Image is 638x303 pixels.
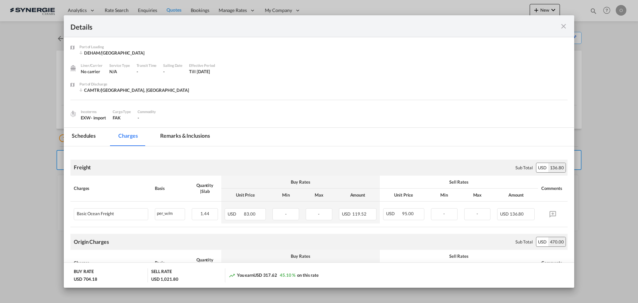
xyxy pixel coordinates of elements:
[138,109,156,115] div: Commodity
[280,272,295,278] span: 45.10 %
[285,211,287,217] span: -
[269,189,302,202] th: Min
[221,189,269,202] th: Unit Price
[137,63,157,69] div: Transit Time
[494,189,538,202] th: Amount
[91,115,106,121] div: - import
[229,272,319,279] div: You earn on this rate
[428,189,461,202] th: Min
[380,189,428,202] th: Unit Price
[538,250,568,276] th: Comments
[443,211,445,216] span: -
[538,176,568,202] th: Comments
[138,115,139,120] span: -
[113,109,131,115] div: Cargo Type
[402,211,414,216] span: 95.00
[192,182,218,194] div: Quantity | Slab
[77,211,114,216] div: Basic Ocean Freight
[200,211,209,216] span: 1.44
[536,237,548,246] div: USD
[70,22,518,30] div: Details
[152,128,218,146] md-tab-item: Remarks & Inclusions
[189,69,210,75] div: Till 1 May 2025
[383,179,535,185] div: Sell Rates
[515,239,533,245] div: Sub Total
[225,179,376,185] div: Buy Rates
[548,163,566,172] div: 136.80
[79,50,145,56] div: DEHAM/Hamburg
[64,128,104,146] md-tab-item: Schedules
[244,211,256,217] span: 83.00
[151,268,172,276] div: SELL RATE
[560,22,568,30] md-icon: icon-close fg-AAA8AD m-0 cursor
[151,276,178,282] div: USD 1,021.80
[109,63,130,69] div: Service Type
[155,185,185,191] div: Basis
[69,110,77,117] img: cargo.png
[461,189,494,202] th: Max
[318,211,320,217] span: -
[254,272,277,278] span: USD 317.62
[64,128,224,146] md-pagination-wrapper: Use the left and right arrow keys to navigate between tabs
[225,253,376,259] div: Buy Rates
[477,211,478,216] span: -
[342,211,352,217] span: USD
[79,44,145,50] div: Port of Loading
[81,63,103,69] div: Liner/Carrier
[302,189,336,202] th: Max
[81,115,106,121] div: EXW
[109,69,117,74] span: N/A
[383,253,535,259] div: Sell Rates
[548,237,566,246] div: 470.00
[81,109,106,115] div: Incoterms
[163,69,182,75] div: -
[192,257,218,269] div: Quantity | Slab
[74,185,148,191] div: Charges
[74,268,94,276] div: BUY RATE
[137,69,157,75] div: -
[155,260,185,266] div: Basis
[81,69,103,75] div: No carrier
[536,163,548,172] div: USD
[110,128,146,146] md-tab-item: Charges
[113,115,131,121] div: FAK
[228,211,243,217] span: USD
[74,164,91,171] div: Freight
[79,81,189,87] div: Port of Discharge
[352,211,366,217] span: 119.52
[74,238,109,245] div: Origin Charges
[64,15,574,288] md-dialog: Port of Loading ...
[79,87,189,93] div: CAMTR/Montreal, QC
[189,63,215,69] div: Effective Period
[510,211,524,217] span: 136.80
[155,209,185,217] div: per_w/m
[163,63,182,69] div: Sailing Date
[336,189,380,202] th: Amount
[386,211,401,216] span: USD
[74,276,97,282] div: USD 704.18
[515,165,533,171] div: Sub Total
[229,272,235,279] md-icon: icon-trending-up
[500,211,509,217] span: USD
[74,260,148,266] div: Charges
